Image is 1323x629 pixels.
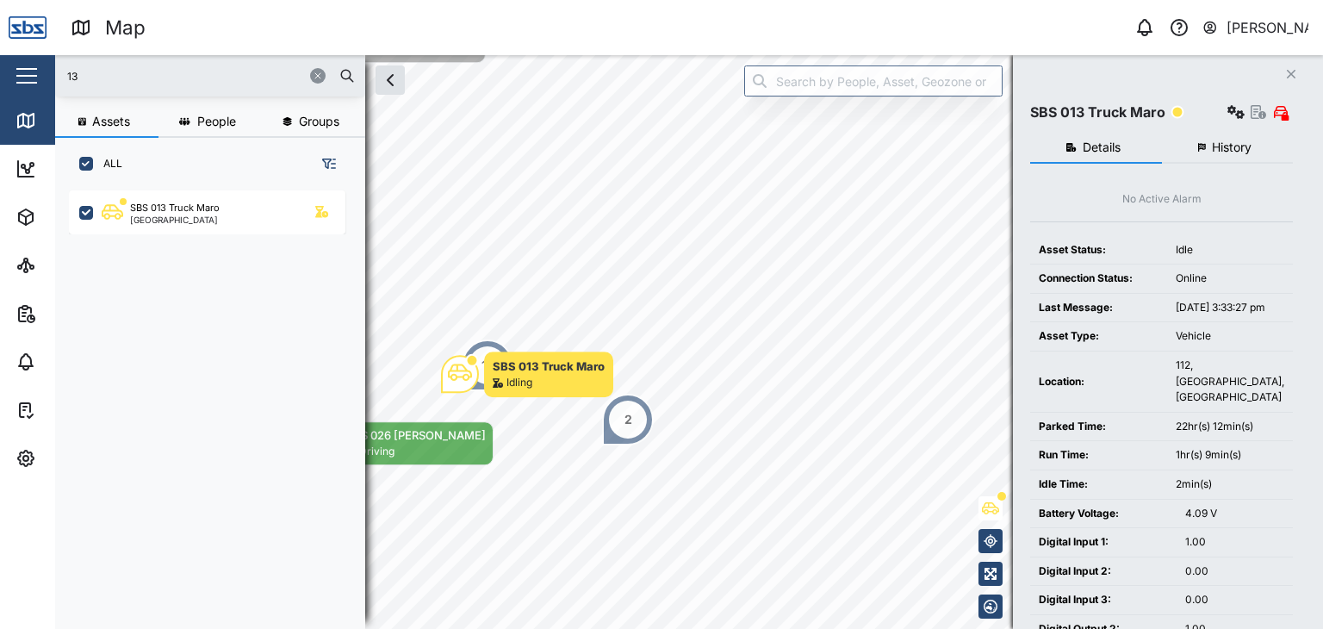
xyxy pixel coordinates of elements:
div: [DATE] 3:33:27 pm [1176,300,1284,316]
div: Map marker [441,352,613,397]
div: Online [1176,271,1284,287]
div: Map marker [462,339,513,391]
span: Assets [92,115,130,128]
div: 0.00 [1185,592,1284,608]
div: 2 [624,410,632,429]
input: Search assets or drivers [65,63,355,89]
div: Settings [45,449,106,468]
div: [PERSON_NAME] [1227,17,1309,39]
div: Idle Time: [1039,476,1158,493]
label: ALL [93,157,122,171]
div: Dashboard [45,159,122,178]
div: SBS 026 [PERSON_NAME] [346,427,486,444]
div: 1hr(s) 9min(s) [1176,447,1284,464]
div: Asset Status: [1039,242,1158,258]
div: SBS 013 Truck Maro [1030,102,1165,123]
div: Battery Voltage: [1039,506,1168,522]
div: Run Time: [1039,447,1158,464]
div: 22hr(s) 12min(s) [1176,419,1284,435]
div: Sites [45,256,86,275]
div: Map marker [295,421,494,465]
div: Driving [359,444,394,460]
button: [PERSON_NAME] [1202,16,1309,40]
span: Groups [299,115,339,128]
div: SBS 013 Truck Maro [130,201,220,215]
span: People [197,115,236,128]
div: Parked Time: [1039,419,1158,435]
div: 2min(s) [1176,476,1284,493]
canvas: Map [55,55,1323,629]
div: Connection Status: [1039,271,1158,287]
div: 112, [GEOGRAPHIC_DATA], [GEOGRAPHIC_DATA] [1176,358,1284,406]
div: Last Message: [1039,300,1158,316]
span: History [1212,141,1252,153]
input: Search by People, Asset, Geozone or Place [744,65,1003,97]
div: Idling [506,375,532,391]
div: Map [45,111,84,130]
div: Digital Input 2: [1039,564,1168,580]
div: Map [105,13,146,43]
div: Digital Input 3: [1039,592,1168,608]
div: Vehicle [1176,328,1284,345]
div: grid [69,184,364,615]
div: 0.00 [1185,564,1284,580]
div: Digital Input 1: [1039,534,1168,551]
div: [GEOGRAPHIC_DATA] [130,215,220,224]
div: Map marker [602,394,654,445]
div: Idle [1176,242,1284,258]
div: Alarms [45,352,98,371]
div: Assets [45,208,98,227]
div: No Active Alarm [1122,191,1202,208]
div: Tasks [45,401,92,420]
div: Location: [1039,374,1158,390]
span: Details [1083,141,1121,153]
div: SBS 013 Truck Maro [493,358,605,375]
img: Main Logo [9,9,47,47]
div: 1.00 [1185,534,1284,551]
div: Asset Type: [1039,328,1158,345]
div: 4.09 V [1185,506,1284,522]
div: Reports [45,304,103,323]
